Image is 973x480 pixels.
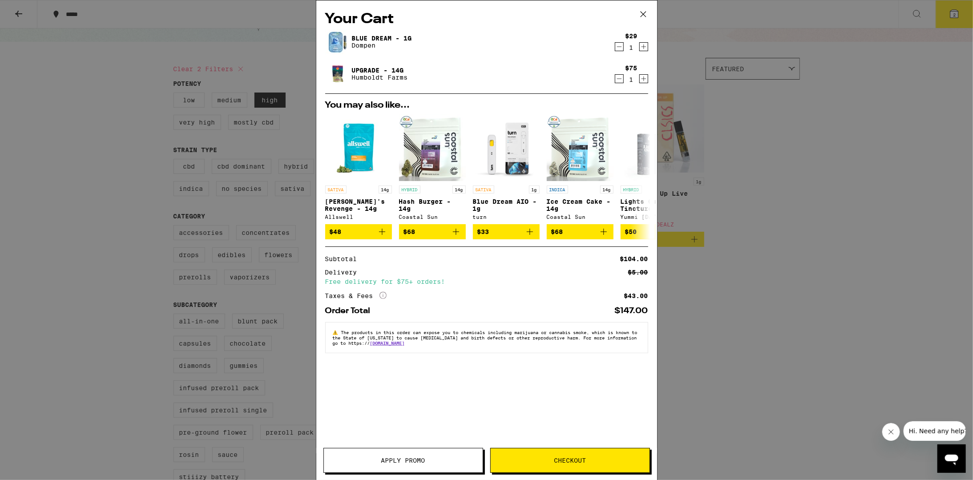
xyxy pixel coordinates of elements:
[621,214,687,220] div: Yummi [DATE]
[325,278,648,285] div: Free delivery for $75+ orders!
[325,198,392,212] p: [PERSON_NAME]'s Revenge - 14g
[352,35,412,42] a: Blue Dream - 1g
[477,228,489,235] span: $33
[615,74,624,83] button: Decrement
[621,224,687,239] button: Add to bag
[381,457,425,464] span: Apply Promo
[399,214,466,220] div: Coastal Sun
[404,228,416,235] span: $68
[551,228,563,235] span: $68
[352,74,408,81] p: Humboldt Farms
[554,457,586,464] span: Checkout
[615,42,624,51] button: Decrement
[615,307,648,315] div: $147.00
[325,256,363,262] div: Subtotal
[333,330,341,335] span: ⚠️
[325,9,648,29] h2: Your Cart
[452,186,466,194] p: 14g
[399,114,466,224] a: Open page for Hash Burger - 14g from Coastal Sun
[490,448,650,473] button: Checkout
[626,44,638,51] div: 1
[625,228,637,235] span: $50
[370,340,405,346] a: [DOMAIN_NAME]
[639,42,648,51] button: Increment
[325,186,347,194] p: SATIVA
[882,423,900,441] iframe: Close message
[325,29,350,54] img: Blue Dream - 1g
[621,186,642,194] p: HYBRID
[5,6,64,13] span: Hi. Need any help?
[547,114,614,181] img: Coastal Sun - Ice Cream Cake - 14g
[626,76,638,83] div: 1
[547,114,614,224] a: Open page for Ice Cream Cake - 14g from Coastal Sun
[473,114,540,181] img: turn - Blue Dream AIO - 1g
[325,114,392,181] img: Allswell - Jack's Revenge - 14g
[325,269,363,275] div: Delivery
[473,186,494,194] p: SATIVA
[639,74,648,83] button: Increment
[621,198,687,212] p: Lights Out Tincture - 1000mg
[628,269,648,275] div: $5.00
[399,198,466,212] p: Hash Burger - 14g
[626,32,638,40] div: $29
[399,224,466,239] button: Add to bag
[473,214,540,220] div: turn
[325,61,350,86] img: Upgrade - 14g
[399,114,466,181] img: Coastal Sun - Hash Burger - 14g
[325,307,377,315] div: Order Total
[529,186,540,194] p: 1g
[620,256,648,262] div: $104.00
[624,293,648,299] div: $43.00
[600,186,614,194] p: 14g
[325,224,392,239] button: Add to bag
[473,198,540,212] p: Blue Dream AIO - 1g
[904,421,966,441] iframe: Message from company
[626,65,638,72] div: $75
[330,228,342,235] span: $48
[352,67,408,74] a: Upgrade - 14g
[325,214,392,220] div: Allswell
[937,444,966,473] iframe: Button to launch messaging window
[325,101,648,110] h2: You may also like...
[325,292,387,300] div: Taxes & Fees
[621,114,687,224] a: Open page for Lights Out Tincture - 1000mg from Yummi Karma
[547,198,614,212] p: Ice Cream Cake - 14g
[621,114,687,181] img: Yummi Karma - Lights Out Tincture - 1000mg
[547,186,568,194] p: INDICA
[547,214,614,220] div: Coastal Sun
[547,224,614,239] button: Add to bag
[473,114,540,224] a: Open page for Blue Dream AIO - 1g from turn
[473,224,540,239] button: Add to bag
[379,186,392,194] p: 14g
[333,330,638,346] span: The products in this order can expose you to chemicals including marijuana or cannabis smoke, whi...
[399,186,420,194] p: HYBRID
[323,448,483,473] button: Apply Promo
[325,114,392,224] a: Open page for Jack's Revenge - 14g from Allswell
[352,42,412,49] p: Dompen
